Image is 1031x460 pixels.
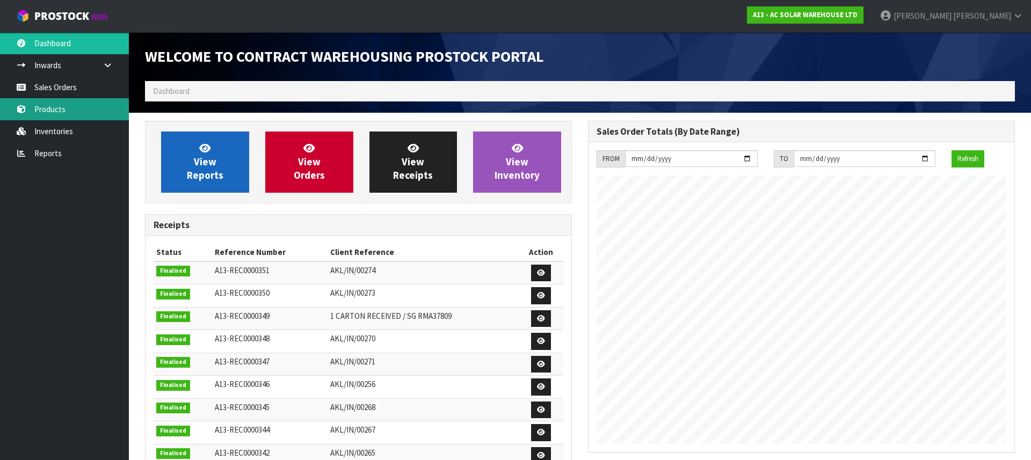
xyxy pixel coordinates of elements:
span: AKL/IN/00274 [330,265,375,275]
span: View Reports [187,142,223,182]
span: [PERSON_NAME] [953,11,1011,21]
span: Finalised [156,289,190,300]
span: View Inventory [495,142,540,182]
th: Status [154,244,212,261]
span: AKL/IN/00268 [330,402,375,412]
span: AKL/IN/00273 [330,288,375,298]
th: Reference Number [212,244,327,261]
h3: Sales Order Totals (By Date Range) [597,127,1006,137]
span: Finalised [156,311,190,322]
button: Refresh [952,150,984,167]
img: cube-alt.png [16,9,30,23]
span: A13-REC0000348 [215,333,270,344]
small: WMS [91,12,108,22]
span: Finalised [156,380,190,391]
span: Welcome to Contract Warehousing ProStock Portal [145,47,544,66]
span: AKL/IN/00256 [330,379,375,389]
th: Client Reference [328,244,519,261]
a: ViewOrders [265,132,353,193]
span: A13-REC0000347 [215,356,270,367]
span: AKL/IN/00271 [330,356,375,367]
span: Finalised [156,448,190,459]
span: AKL/IN/00267 [330,425,375,435]
span: Finalised [156,426,190,436]
span: AKL/IN/00265 [330,448,375,458]
span: AKL/IN/00270 [330,333,375,344]
h3: Receipts [154,220,563,230]
span: 1 CARTON RECEIVED / SG RMA37809 [330,311,452,321]
span: A13-REC0000345 [215,402,270,412]
div: TO [774,150,794,167]
span: Dashboard [153,86,190,96]
span: A13-REC0000344 [215,425,270,435]
strong: A13 - AC SOLAR WAREHOUSE LTD [753,10,858,19]
span: A13-REC0000349 [215,311,270,321]
span: ProStock [34,9,89,23]
th: Action [519,244,563,261]
span: View Orders [294,142,325,182]
span: A13-REC0000351 [215,265,270,275]
div: FROM [597,150,625,167]
span: A13-REC0000346 [215,379,270,389]
span: A13-REC0000350 [215,288,270,298]
span: Finalised [156,403,190,413]
a: ViewInventory [473,132,561,193]
span: Finalised [156,357,190,368]
a: ViewReceipts [369,132,458,193]
span: Finalised [156,266,190,276]
span: View Receipts [393,142,433,182]
span: [PERSON_NAME] [894,11,952,21]
span: A13-REC0000342 [215,448,270,458]
span: Finalised [156,334,190,345]
a: ViewReports [161,132,249,193]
